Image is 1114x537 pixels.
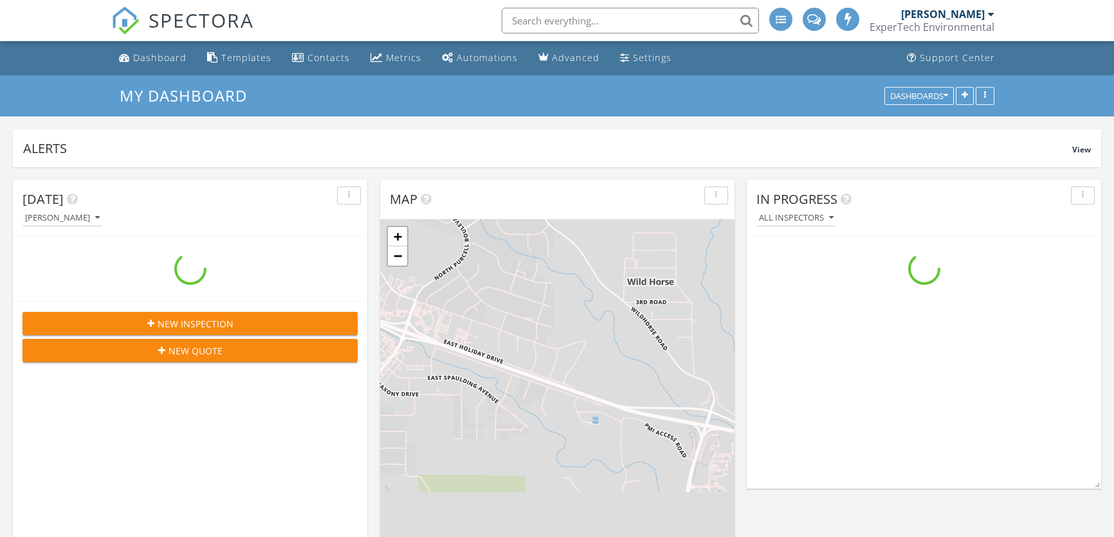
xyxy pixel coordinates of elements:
a: Zoom in [388,227,407,246]
button: New Inspection [23,312,358,335]
span: New Quote [169,344,223,358]
a: Support Center [902,46,1000,70]
div: Dashboard [133,51,187,64]
a: SPECTORA [111,17,254,44]
div: [PERSON_NAME] [901,8,985,21]
div: Templates [221,51,271,64]
span: New Inspection [158,317,233,331]
div: Metrics [386,51,421,64]
a: Metrics [365,46,426,70]
span: In Progress [756,190,837,208]
a: My Dashboard [120,85,258,106]
a: Automations (Basic) [437,46,523,70]
div: Settings [633,51,671,64]
button: All Inspectors [756,210,836,227]
a: Templates [202,46,277,70]
div: Support Center [920,51,995,64]
div: [PERSON_NAME] [25,214,100,223]
a: Settings [615,46,677,70]
span: Map [390,190,417,208]
button: Dashboards [884,87,954,105]
input: Search everything... [502,8,759,33]
span: [DATE] [23,190,64,208]
span: SPECTORA [149,6,254,33]
a: Advanced [533,46,605,70]
a: Dashboard [114,46,192,70]
div: Advanced [552,51,599,64]
a: Contacts [287,46,355,70]
button: New Quote [23,339,358,362]
div: All Inspectors [759,214,834,223]
button: [PERSON_NAME] [23,210,102,227]
div: Automations [457,51,518,64]
a: Zoom out [388,246,407,266]
img: The Best Home Inspection Software - Spectora [111,6,140,35]
span: View [1072,144,1091,155]
div: Dashboards [890,91,948,100]
div: Alerts [23,140,1072,157]
div: Contacts [307,51,350,64]
div: ExperTech Environmental [870,21,994,33]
